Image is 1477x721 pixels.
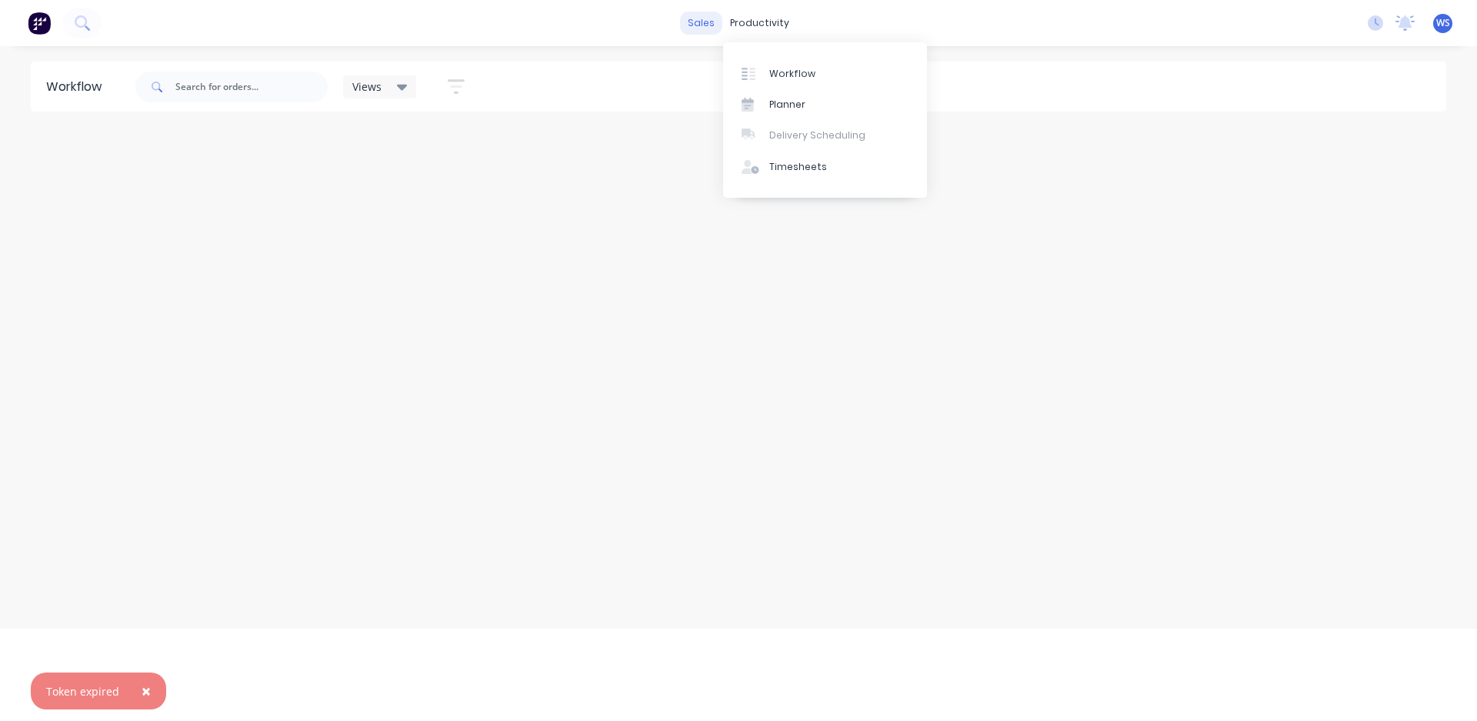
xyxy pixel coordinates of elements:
[723,152,927,182] a: Timesheets
[723,58,927,88] a: Workflow
[680,12,722,35] div: sales
[769,160,827,174] div: Timesheets
[46,683,119,699] div: Token expired
[142,680,151,702] span: ×
[723,89,927,120] a: Planner
[46,78,109,96] div: Workflow
[722,12,797,35] div: productivity
[769,67,815,81] div: Workflow
[1436,16,1450,30] span: WS
[28,12,51,35] img: Factory
[126,673,166,709] button: Close
[769,98,805,112] div: Planner
[175,72,328,102] input: Search for orders...
[352,78,382,95] span: Views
